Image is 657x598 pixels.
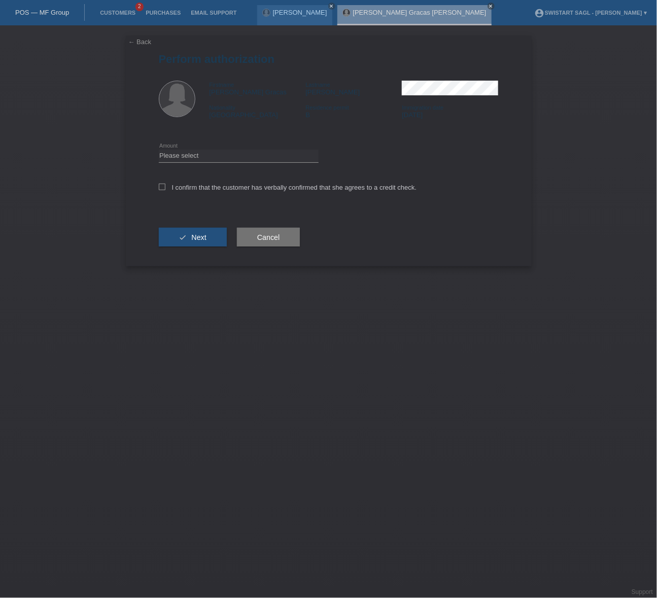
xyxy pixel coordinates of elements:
a: Support [632,588,653,595]
span: Nationality [210,104,235,111]
h1: Perform authorization [159,53,499,65]
i: close [489,4,494,9]
a: close [488,3,495,10]
span: 2 [135,3,144,11]
a: Purchases [141,10,186,16]
a: Email Support [186,10,241,16]
a: ← Back [128,38,152,46]
div: [GEOGRAPHIC_DATA] [210,103,306,119]
span: Immigration date [402,104,443,111]
a: account_circleSwistart Sagl - [PERSON_NAME] ▾ [530,10,652,16]
a: POS — MF Group [15,9,69,16]
i: check [179,233,187,241]
a: close [328,3,335,10]
i: close [329,4,334,9]
span: Next [191,233,206,241]
div: [PERSON_NAME] [305,81,402,96]
div: B [305,103,402,119]
label: I confirm that the customer has verbally confirmed that she agrees to a credit check. [159,184,417,191]
span: Firstname [210,82,234,88]
button: Cancel [237,228,300,247]
a: [PERSON_NAME] [273,9,327,16]
span: Lastname [305,82,330,88]
a: Customers [95,10,141,16]
button: check Next [159,228,227,247]
i: account_circle [535,8,545,18]
div: [DATE] [402,103,498,119]
div: [PERSON_NAME] Gracas [210,81,306,96]
span: Cancel [257,233,280,241]
span: Residence permit [305,104,349,111]
a: [PERSON_NAME] Gracas [PERSON_NAME] [353,9,487,16]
